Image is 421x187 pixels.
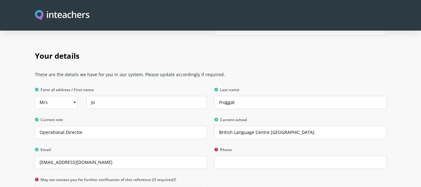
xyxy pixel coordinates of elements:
[214,148,386,156] label: Phone
[35,10,90,21] img: Inteachers
[35,118,207,126] label: Current role
[35,10,90,21] a: Visit this site's homepage
[214,118,386,126] label: Current school
[35,148,207,156] label: Email
[35,88,207,96] label: Form of address / First name
[35,51,79,61] span: Your details
[35,68,386,85] p: These are the details we have for you in our system. Please update accordingly if required.
[214,88,386,96] label: Last name
[35,178,207,186] label: May we contact you for further verification of this reference (if required)?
